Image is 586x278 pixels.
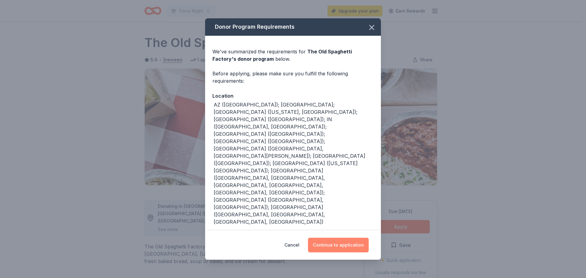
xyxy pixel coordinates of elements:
[205,18,381,36] div: Donor Program Requirements
[212,48,374,63] div: We've summarized the requirements for below.
[212,70,374,85] div: Before applying, please make sure you fulfill the following requirements:
[284,238,299,252] button: Cancel
[214,101,374,226] div: AZ ([GEOGRAPHIC_DATA]); [GEOGRAPHIC_DATA]; [GEOGRAPHIC_DATA] ([US_STATE], [GEOGRAPHIC_DATA]); [GE...
[308,238,369,252] button: Continue to application
[212,92,374,100] div: Location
